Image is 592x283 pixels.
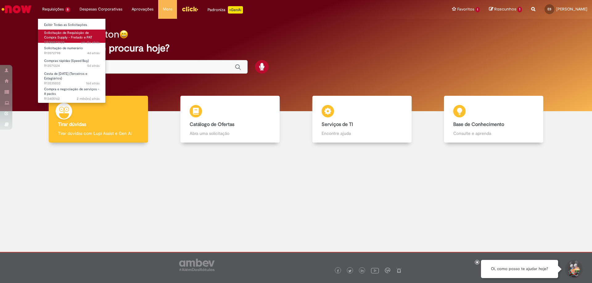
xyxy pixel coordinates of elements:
img: ServiceNow [1,3,32,15]
time: 26/09/2025 15:32:53 [87,63,100,68]
img: logo_footer_facebook.png [336,269,339,273]
button: Iniciar Conversa de Suporte [564,260,583,278]
span: More [163,6,172,12]
a: Tirar dúvidas Tirar dúvidas com Lupi Assist e Gen Ai [32,96,164,143]
a: Catálogo de Ofertas Abra uma solicitação [164,96,296,143]
a: Rascunhos [489,6,522,12]
a: Exibir Todas as Solicitações [38,22,106,28]
span: R13405162 [44,96,100,101]
div: Padroniza [208,6,243,14]
p: Abra uma solicitação [190,130,270,136]
img: logo_footer_workplace.png [385,268,390,273]
span: ES [548,7,551,11]
span: 1 [517,7,522,12]
img: logo_footer_naosei.png [396,268,402,273]
span: Rascunhos [494,6,516,12]
span: Solicitação de Requisição de Compra Supply - Fretado e PAT [44,30,92,40]
img: happy-face.png [119,30,128,39]
img: logo_footer_linkedin.png [361,269,364,273]
a: Aberto R13405162 : Compra e negociação de serviços - 8 packs [38,86,106,99]
time: 27/09/2025 10:32:13 [87,51,100,55]
span: 16d atrás [86,81,100,86]
a: Aberto R13572798 : Solicitação de numerário [38,45,106,56]
span: Cesta de [DATE] (Terceiros e Estagiários) [44,71,87,81]
span: um dia atrás [81,40,100,45]
span: Compras rápidas (Speed Buy) [44,59,89,63]
ul: Requisições [38,18,106,103]
span: Favoritos [457,6,474,12]
span: Aprovações [132,6,154,12]
span: 5 [65,7,70,12]
span: SR000579120 [44,40,100,45]
span: Requisições [42,6,64,12]
img: logo_footer_twitter.png [348,269,351,273]
b: Catálogo de Ofertas [190,121,234,127]
span: R13535033 [44,81,100,86]
a: Aberto R13571224 : Compras rápidas (Speed Buy) [38,58,106,69]
span: R13571224 [44,63,100,68]
p: Tirar dúvidas com Lupi Assist e Gen Ai [58,130,139,136]
span: R13572798 [44,51,100,56]
span: 1 [475,7,480,12]
a: Aberto SR000579120 : Solicitação de Requisição de Compra Supply - Fretado e PAT [38,30,106,43]
span: Despesas Corporativas [80,6,122,12]
b: Base de Conhecimento [453,121,504,127]
b: Serviços de TI [322,121,353,127]
time: 12/08/2025 16:43:10 [77,96,100,101]
p: Encontre ajuda [322,130,402,136]
p: Consulte e aprenda [453,130,534,136]
span: 4d atrás [87,51,100,55]
time: 29/09/2025 15:20:29 [81,40,100,45]
span: 5d atrás [87,63,100,68]
img: logo_footer_youtube.png [371,266,379,274]
time: 15/09/2025 11:11:32 [86,81,100,86]
p: +GenAi [228,6,243,14]
img: click_logo_yellow_360x200.png [182,4,198,14]
span: Solicitação de numerário [44,46,83,51]
a: Aberto R13535033 : Cesta de Natal (Terceiros e Estagiários) [38,71,106,84]
div: Oi, como posso te ajudar hoje? [481,260,558,278]
a: Base de Conhecimento Consulte e aprenda [428,96,560,143]
span: 2 mês(es) atrás [77,96,100,101]
span: Compra e negociação de serviços - 8 packs [44,87,99,96]
a: Serviços de TI Encontre ajuda [296,96,428,143]
h2: O que você procura hoje? [53,43,539,54]
img: logo_footer_ambev_rotulo_gray.png [179,259,215,271]
b: Tirar dúvidas [58,121,86,127]
span: [PERSON_NAME] [556,6,587,12]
